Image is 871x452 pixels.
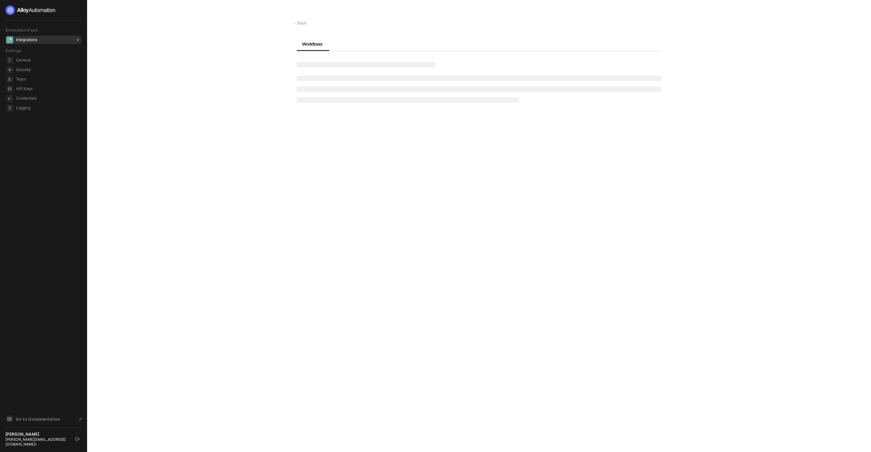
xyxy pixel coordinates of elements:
span: documentation [6,416,13,422]
span: logout [76,437,80,441]
span: api-key [6,85,13,93]
span: Security [16,66,80,74]
img: logo [5,5,56,15]
span: Logging [16,104,80,112]
span: credentials [6,95,13,102]
div: [PERSON_NAME][EMAIL_ADDRESS][DOMAIN_NAME] • [5,437,69,447]
span: ← [293,21,297,26]
span: general [6,57,13,64]
div: [PERSON_NAME] [5,432,69,437]
span: Settings [5,48,21,53]
a: logo [5,5,81,15]
span: Team [16,75,80,83]
span: API Keys [16,85,80,93]
span: General [16,56,80,64]
span: logging [6,104,13,112]
span: security [6,66,13,74]
span: Credentials [16,94,80,102]
span: document-arrow [77,416,83,423]
span: Go to Documentation [16,416,60,422]
span: Embedded iPaaS [5,28,38,33]
div: 0 [76,37,80,43]
a: Knowledge Base [5,415,82,423]
span: team [6,76,13,83]
div: Back [293,20,307,26]
span: integrations [6,36,13,44]
div: Integrations [16,37,37,43]
span: Workflows [302,42,323,47]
